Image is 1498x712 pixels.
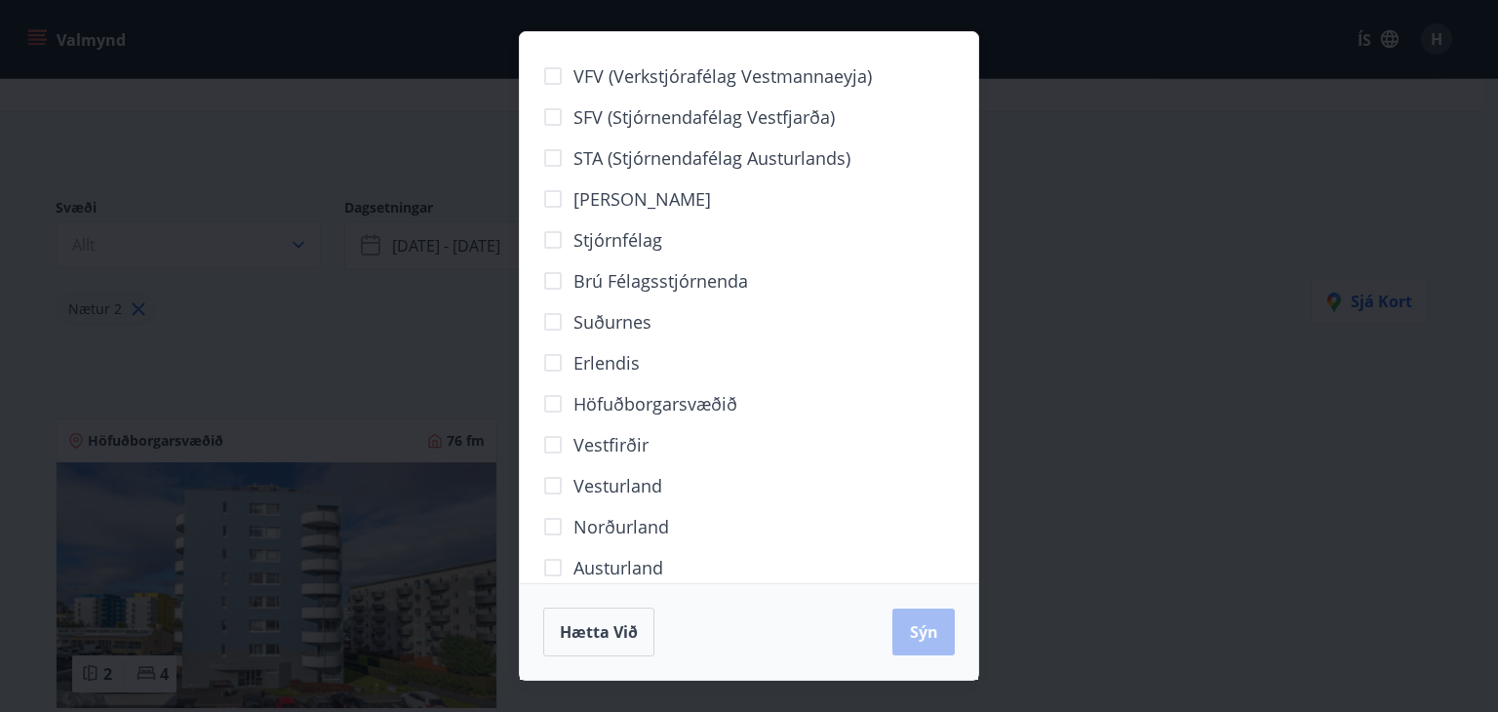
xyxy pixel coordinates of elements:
font: [PERSON_NAME] [573,187,711,211]
button: Hætta við [543,608,654,656]
font: STA (Stjórnendafélag Austurlands) [573,146,850,170]
font: Brú félagsstjórnenda [573,269,748,293]
font: Vesturland [573,474,662,497]
font: Suðurnes [573,310,651,334]
font: Vestfirðir [573,433,649,456]
font: VFV (Verkstjórafélag Vestmannaeyja) [573,64,872,88]
font: SFV (Stjórnendafélag Vestfjarða) [573,105,835,129]
font: Erlendis [573,351,640,375]
font: Hætta við [560,621,638,643]
font: Norðurland [573,515,669,538]
font: Höfuðborgarsvæðið [573,392,737,415]
font: Austurland [573,556,663,579]
font: Stjórnfélag [573,228,662,252]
